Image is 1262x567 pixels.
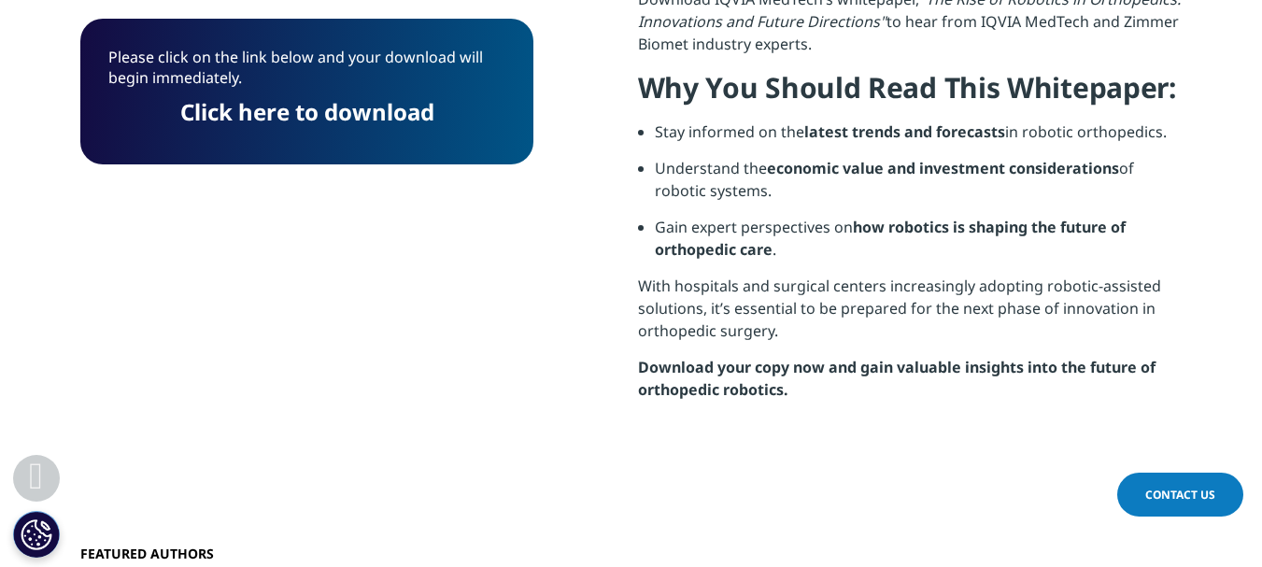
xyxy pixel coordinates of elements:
strong: economic value and investment considerations [767,158,1119,178]
li: Gain expert perspectives on . [655,216,1183,275]
h6: FEATURED AUTHORS [80,546,1183,562]
a: Contact Us [1117,473,1243,517]
a: Click here to download [180,96,434,127]
p: Please click on the link below and your download will begin immediately. [108,47,505,102]
button: Definições de cookies [13,511,60,558]
li: Understand the of robotic systems. [655,157,1183,216]
strong: latest trends and forecasts [804,121,1005,142]
span: Contact Us [1145,487,1215,503]
strong: how robotics is shaping the future of orthopedic care [655,217,1126,260]
h4: Why You Should Read This Whitepaper: [638,69,1183,120]
strong: Download your copy now and gain valuable insights into the future of orthopedic robotics. [638,357,1156,400]
li: Stay informed on the in robotic orthopedics. [655,120,1183,157]
p: With hospitals and surgical centers increasingly adopting robotic-assisted solutions, it’s essent... [638,275,1183,356]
